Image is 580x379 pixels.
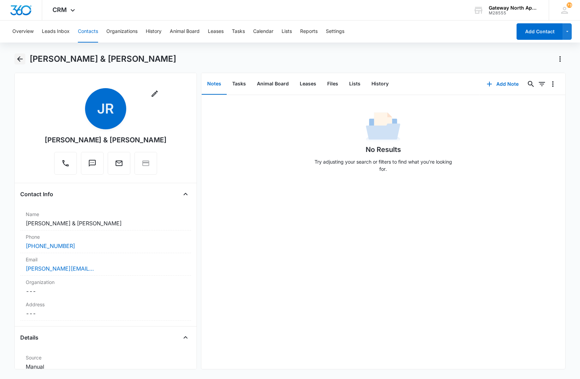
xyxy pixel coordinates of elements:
[108,163,130,168] a: Email
[26,287,185,295] dd: ---
[170,21,200,43] button: Animal Board
[26,256,185,263] label: Email
[85,88,126,129] span: JR
[26,233,185,240] label: Phone
[202,73,227,95] button: Notes
[208,21,224,43] button: Leases
[20,298,191,321] div: Address---
[20,333,38,342] h4: Details
[326,21,344,43] button: Settings
[20,253,191,276] div: Email[PERSON_NAME][EMAIL_ADDRESS][DOMAIN_NAME]
[366,144,401,155] h1: No Results
[42,21,70,43] button: Leads Inbox
[54,152,77,175] button: Call
[26,301,185,308] label: Address
[567,2,572,8] span: 73
[52,6,67,13] span: CRM
[366,73,394,95] button: History
[29,54,176,64] h1: [PERSON_NAME] & [PERSON_NAME]
[322,73,344,95] button: Files
[489,11,539,15] div: account id
[227,73,251,95] button: Tasks
[20,190,53,198] h4: Contact Info
[20,208,191,230] div: Name[PERSON_NAME] & [PERSON_NAME]
[106,21,138,43] button: Organizations
[294,73,322,95] button: Leases
[567,2,572,8] div: notifications count
[180,189,191,200] button: Close
[26,211,185,218] label: Name
[20,276,191,298] div: Organization---
[555,54,566,64] button: Actions
[26,264,94,273] a: [PERSON_NAME][EMAIL_ADDRESS][DOMAIN_NAME]
[26,242,75,250] a: [PHONE_NUMBER]
[26,354,185,361] label: Source
[26,363,185,371] dd: Manual
[146,21,162,43] button: History
[45,135,167,145] div: [PERSON_NAME] & [PERSON_NAME]
[108,152,130,175] button: Email
[480,76,525,92] button: Add Note
[547,79,558,90] button: Overflow Menu
[78,21,98,43] button: Contacts
[20,351,191,374] div: SourceManual
[81,152,104,175] button: Text
[26,309,185,318] dd: ---
[253,21,273,43] button: Calendar
[20,230,191,253] div: Phone[PHONE_NUMBER]
[517,23,563,40] button: Add Contact
[54,163,77,168] a: Call
[251,73,294,95] button: Animal Board
[282,21,292,43] button: Lists
[81,163,104,168] a: Text
[14,54,25,64] button: Back
[366,110,400,144] img: No Data
[311,158,455,173] p: Try adjusting your search or filters to find what you’re looking for.
[489,5,539,11] div: account name
[536,79,547,90] button: Filters
[300,21,318,43] button: Reports
[180,332,191,343] button: Close
[26,219,185,227] dd: [PERSON_NAME] & [PERSON_NAME]
[525,79,536,90] button: Search...
[12,21,34,43] button: Overview
[344,73,366,95] button: Lists
[26,279,185,286] label: Organization
[232,21,245,43] button: Tasks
